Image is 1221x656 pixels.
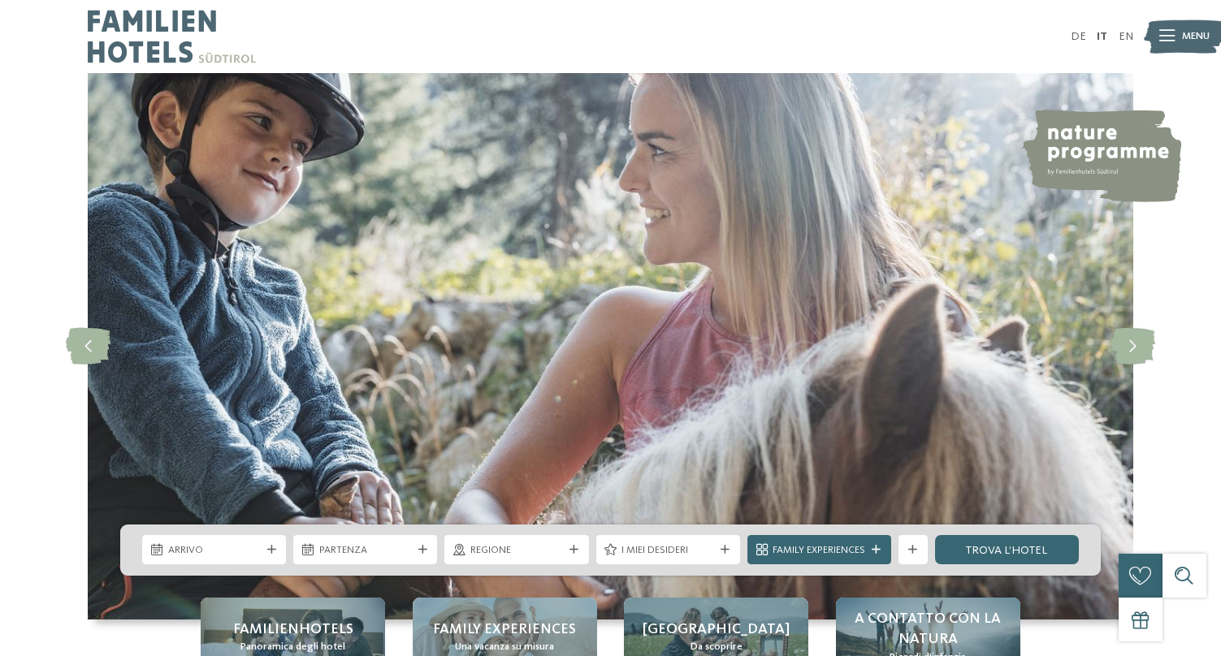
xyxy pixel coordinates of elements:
[1097,31,1107,42] a: IT
[643,619,790,640] span: [GEOGRAPHIC_DATA]
[1020,110,1181,202] img: nature programme by Familienhotels Südtirol
[455,640,554,654] span: Una vacanza su misura
[773,543,865,558] span: Family Experiences
[233,619,353,640] span: Familienhotels
[1182,29,1210,44] span: Menu
[1119,31,1133,42] a: EN
[691,640,743,654] span: Da scoprire
[88,73,1133,619] img: Family hotel Alto Adige: the happy family places!
[935,535,1079,564] a: trova l’hotel
[168,543,261,558] span: Arrivo
[433,619,576,640] span: Family experiences
[240,640,345,654] span: Panoramica degli hotel
[851,609,1006,650] span: A contatto con la natura
[319,543,412,558] span: Partenza
[1071,31,1086,42] a: DE
[470,543,563,558] span: Regione
[621,543,714,558] span: I miei desideri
